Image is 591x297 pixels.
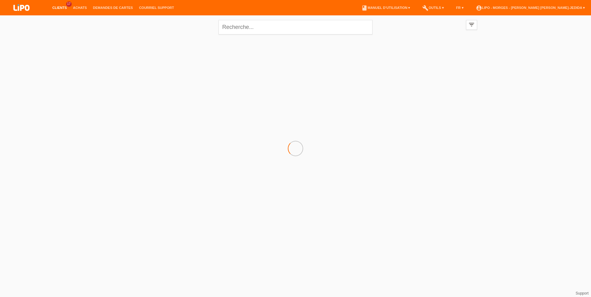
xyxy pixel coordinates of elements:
a: Achats [70,6,90,10]
a: LIPO pay [6,13,37,17]
a: FR ▾ [453,6,467,10]
input: Recherche... [219,20,372,34]
i: account_circle [476,5,482,11]
a: account_circleLIPO - Morges - [PERSON_NAME] [PERSON_NAME]-Jedida ▾ [473,6,588,10]
i: build [422,5,428,11]
a: Demandes de cartes [90,6,136,10]
i: book [361,5,368,11]
a: buildOutils ▾ [419,6,447,10]
a: Courriel Support [136,6,177,10]
i: filter_list [468,21,475,28]
a: bookManuel d’utilisation ▾ [358,6,413,10]
a: Support [576,291,589,295]
span: 17 [66,2,72,7]
a: Clients [49,6,70,10]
